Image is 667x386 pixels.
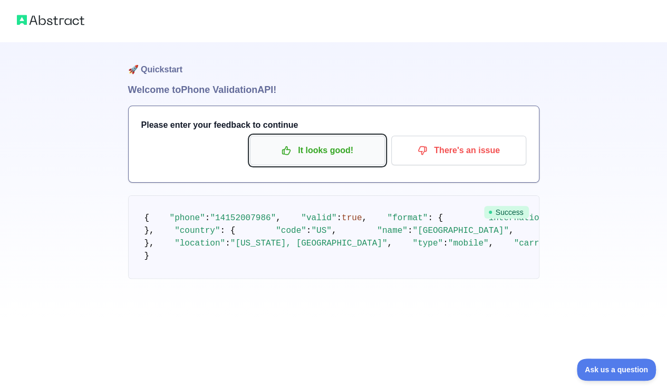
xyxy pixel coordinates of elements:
span: "international" [484,213,559,223]
span: "[US_STATE], [GEOGRAPHIC_DATA]" [230,239,388,248]
span: "type" [412,239,443,248]
span: "location" [175,239,225,248]
span: : [205,213,210,223]
span: "format" [387,213,428,223]
span: "carrier" [514,239,559,248]
span: : { [220,226,236,236]
span: , [387,239,392,248]
span: "code" [276,226,306,236]
span: : [306,226,312,236]
span: "phone" [170,213,205,223]
button: It looks good! [250,136,385,165]
span: "name" [377,226,408,236]
span: { [144,213,150,223]
span: "14152007986" [210,213,276,223]
span: : [225,239,230,248]
span: : [408,226,413,236]
span: "[GEOGRAPHIC_DATA]" [412,226,508,236]
span: , [488,239,494,248]
h1: Welcome to Phone Validation API! [128,82,539,97]
h1: 🚀 Quickstart [128,42,539,82]
span: , [332,226,337,236]
p: There's an issue [399,142,518,159]
span: , [362,213,367,223]
h3: Please enter your feedback to continue [141,119,526,131]
span: "US" [311,226,331,236]
span: : [443,239,448,248]
span: "valid" [301,213,336,223]
span: : [336,213,342,223]
span: , [276,213,281,223]
span: , [509,226,514,236]
span: true [342,213,362,223]
button: There's an issue [391,136,526,165]
span: "mobile" [448,239,489,248]
span: Success [484,206,529,219]
p: It looks good! [258,142,377,159]
iframe: Toggle Customer Support [577,359,656,381]
span: "country" [175,226,220,236]
span: : { [428,213,443,223]
img: Abstract logo [17,13,84,27]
